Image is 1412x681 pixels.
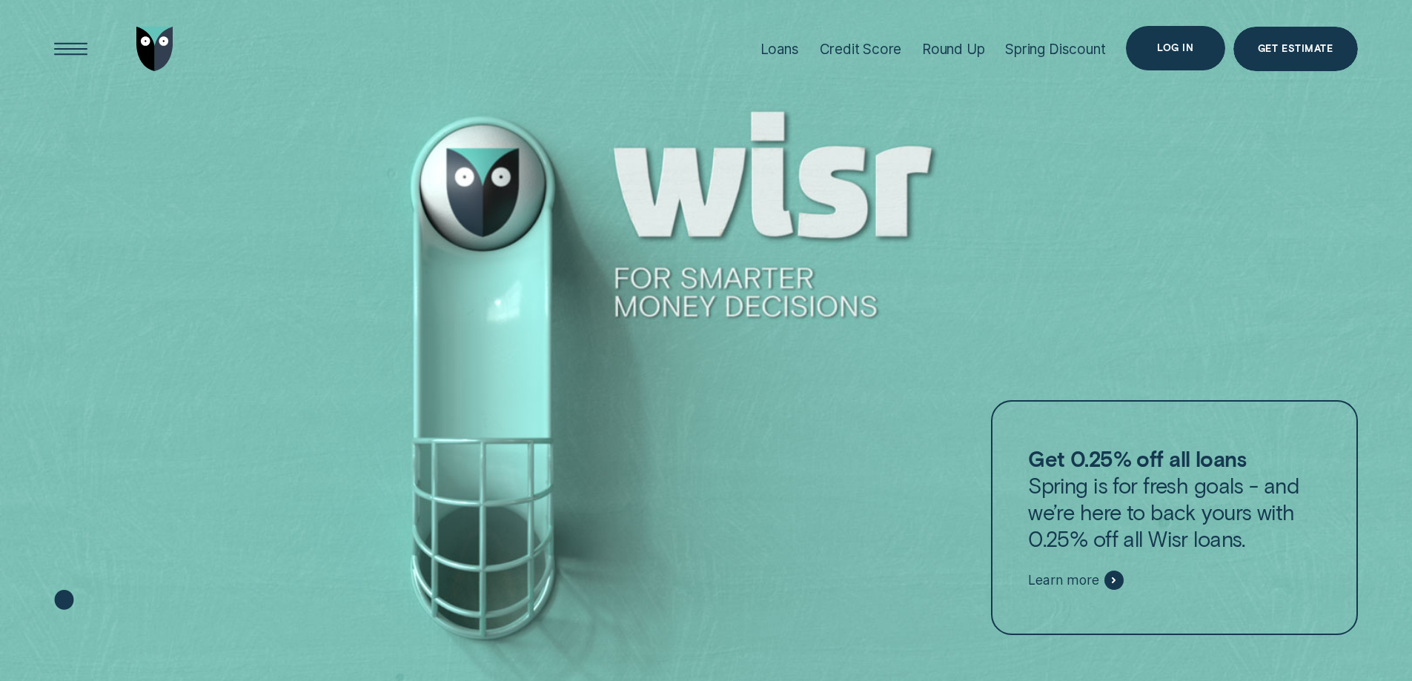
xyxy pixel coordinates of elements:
div: Spring Discount [1005,41,1105,58]
a: Get Estimate [1233,27,1358,71]
div: Loans [760,41,799,58]
button: Log in [1126,26,1224,70]
p: Spring is for fresh goals - and we’re here to back yours with 0.25% off all Wisr loans. [1028,445,1320,552]
span: Learn more [1028,572,1098,588]
img: Wisr [136,27,173,71]
div: Round Up [922,41,985,58]
strong: Get 0.25% off all loans [1028,445,1246,471]
div: Credit Score [820,41,902,58]
button: Open Menu [49,27,93,71]
a: Get 0.25% off all loansSpring is for fresh goals - and we’re here to back yours with 0.25% off al... [991,400,1357,636]
div: Log in [1157,44,1193,53]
